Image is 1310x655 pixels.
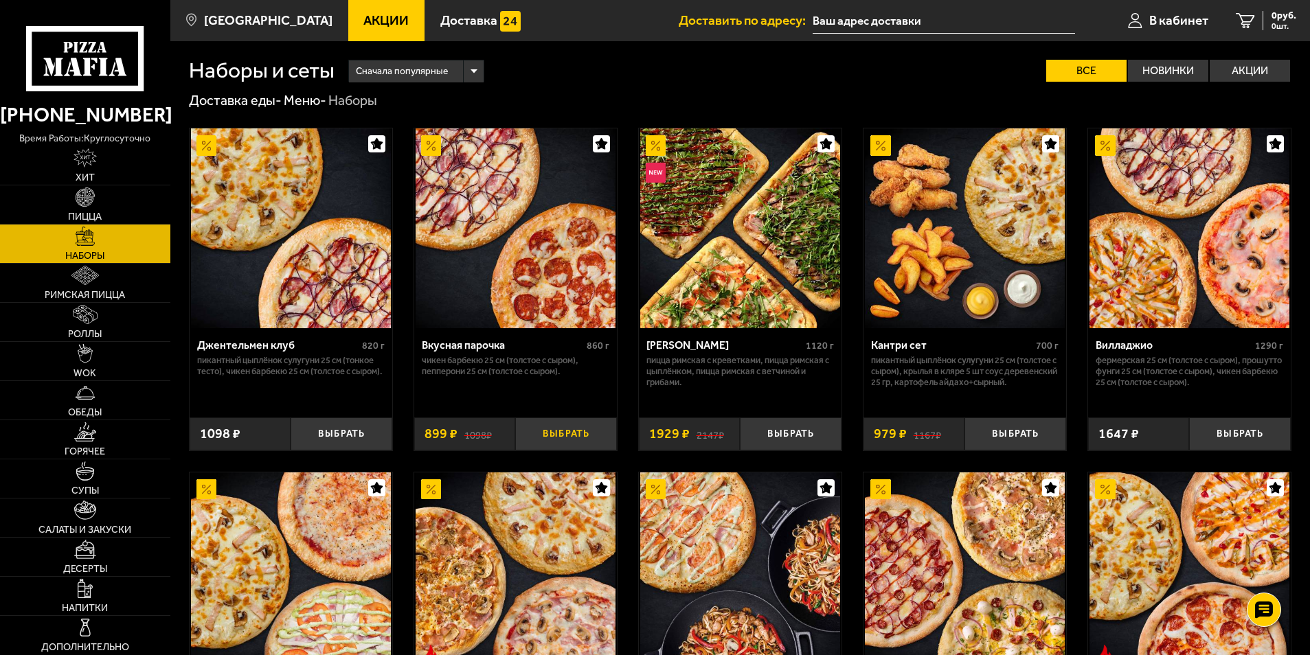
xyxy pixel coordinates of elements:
[679,14,813,27] span: Доставить по адресу:
[1095,135,1116,156] img: Акционный
[65,251,104,261] span: Наборы
[356,58,448,84] span: Сначала популярные
[646,355,834,388] p: Пицца Римская с креветками, Пицца Римская с цыплёнком, Пицца Римская с ветчиной и грибами.
[813,8,1074,34] span: Санкт-Петербург, Пушкинский район, посёлок Шушары, территория Пулковское, Переведенская улица, 6
[71,486,99,496] span: Супы
[587,340,609,352] span: 860 г
[328,92,377,110] div: Наборы
[1095,479,1116,500] img: Акционный
[871,355,1059,388] p: Пикантный цыплёнок сулугуни 25 см (толстое с сыром), крылья в кляре 5 шт соус деревенский 25 гр, ...
[421,135,442,156] img: Акционный
[646,479,666,500] img: Акционный
[68,212,102,222] span: Пицца
[1272,11,1296,21] span: 0 руб.
[914,427,941,441] s: 1167 ₽
[363,14,409,27] span: Акции
[874,427,907,441] span: 979 ₽
[1128,60,1208,82] label: Новинки
[422,355,609,377] p: Чикен Барбекю 25 см (толстое с сыром), Пепперони 25 см (толстое с сыром).
[639,128,842,328] a: АкционныйНовинкаМама Миа
[1096,338,1252,352] div: Вилладжио
[1088,128,1291,328] a: АкционныйВилладжио
[1272,22,1296,30] span: 0 шт.
[425,427,458,441] span: 899 ₽
[291,417,392,451] button: Выбрать
[65,447,105,457] span: Горячее
[464,427,492,441] s: 1098 ₽
[964,417,1066,451] button: Выбрать
[500,11,521,32] img: 15daf4d41897b9f0e9f617042186c801.svg
[196,135,217,156] img: Акционный
[76,173,95,183] span: Хит
[1036,340,1059,352] span: 700 г
[646,163,666,183] img: Новинка
[870,135,891,156] img: Акционный
[62,604,108,613] span: Напитки
[68,408,102,417] span: Обеды
[871,338,1032,352] div: Кантри сет
[189,92,282,108] a: Доставка еды-
[1098,427,1139,441] span: 1647 ₽
[362,340,385,352] span: 820 г
[640,128,840,328] img: Мама Миа
[38,525,131,535] span: Салаты и закуски
[63,564,107,574] span: Десерты
[813,8,1074,34] input: Ваш адрес доставки
[197,355,385,377] p: Пикантный цыплёнок сулугуни 25 см (тонкое тесто), Чикен Барбекю 25 см (толстое с сыром).
[416,128,616,328] img: Вкусная парочка
[200,427,240,441] span: 1098 ₽
[189,60,335,82] h1: Наборы и сеты
[740,417,842,451] button: Выбрать
[1089,128,1289,328] img: Вилладжио
[1255,340,1283,352] span: 1290 г
[649,427,690,441] span: 1929 ₽
[870,479,891,500] img: Акционный
[440,14,497,27] span: Доставка
[1096,355,1283,388] p: Фермерская 25 см (толстое с сыром), Прошутто Фунги 25 см (толстое с сыром), Чикен Барбекю 25 см (...
[1189,417,1291,451] button: Выбрать
[196,479,217,500] img: Акционный
[197,338,359,352] div: Джентельмен клуб
[68,330,102,339] span: Роллы
[863,128,1066,328] a: АкционныйКантри сет
[191,128,391,328] img: Джентельмен клуб
[515,417,617,451] button: Выбрать
[45,290,125,300] span: Римская пицца
[1149,14,1208,27] span: В кабинет
[422,338,583,352] div: Вкусная парочка
[421,479,442,500] img: Акционный
[41,643,129,652] span: Дополнительно
[697,427,724,441] s: 2147 ₽
[646,338,802,352] div: [PERSON_NAME]
[1210,60,1290,82] label: Акции
[414,128,617,328] a: АкционныйВкусная парочка
[204,14,332,27] span: [GEOGRAPHIC_DATA]
[865,128,1065,328] img: Кантри сет
[284,92,326,108] a: Меню-
[806,340,834,352] span: 1120 г
[74,369,96,378] span: WOK
[1046,60,1127,82] label: Все
[646,135,666,156] img: Акционный
[190,128,392,328] a: АкционныйДжентельмен клуб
